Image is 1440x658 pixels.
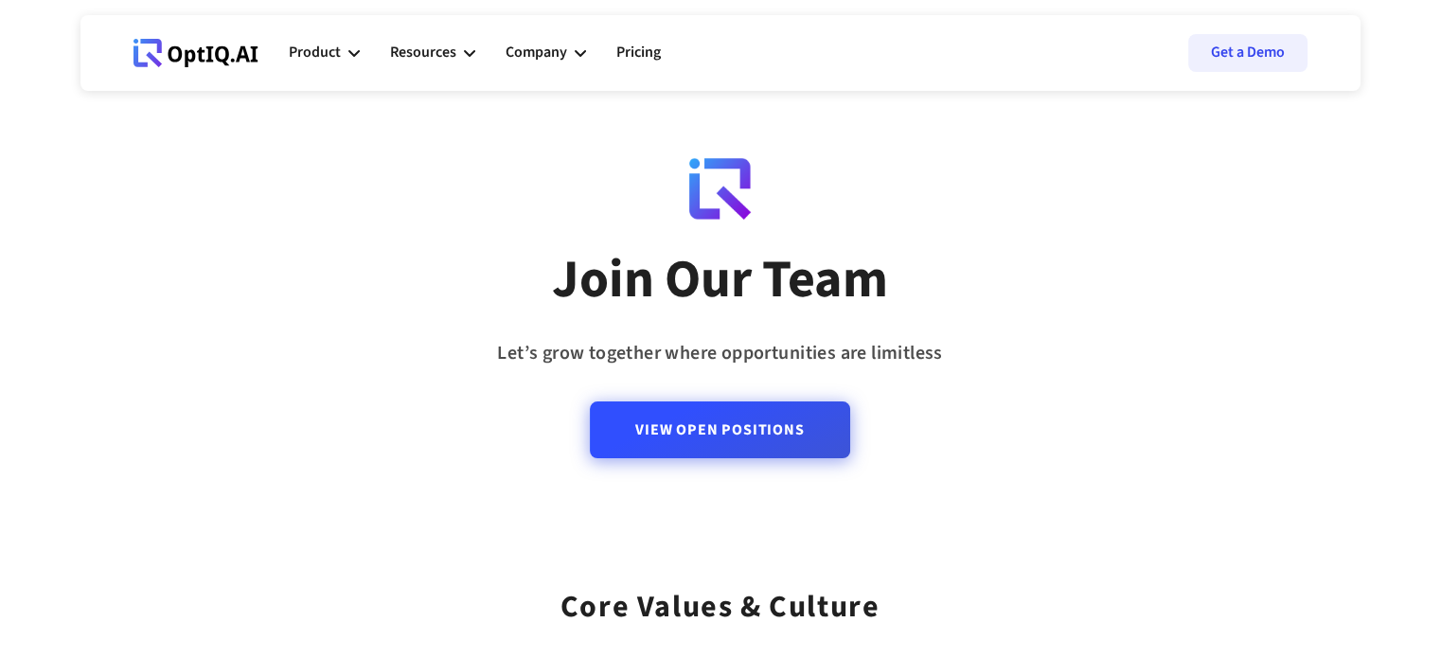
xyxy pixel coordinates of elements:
[289,25,360,81] div: Product
[506,40,567,65] div: Company
[390,40,456,65] div: Resources
[590,401,849,458] a: View Open Positions
[506,25,586,81] div: Company
[390,25,475,81] div: Resources
[497,336,942,371] div: Let’s grow together where opportunities are limitless
[289,40,341,65] div: Product
[133,25,258,81] a: Webflow Homepage
[552,247,888,313] div: Join Our Team
[616,25,661,81] a: Pricing
[560,564,880,631] div: Core values & Culture
[1188,34,1307,72] a: Get a Demo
